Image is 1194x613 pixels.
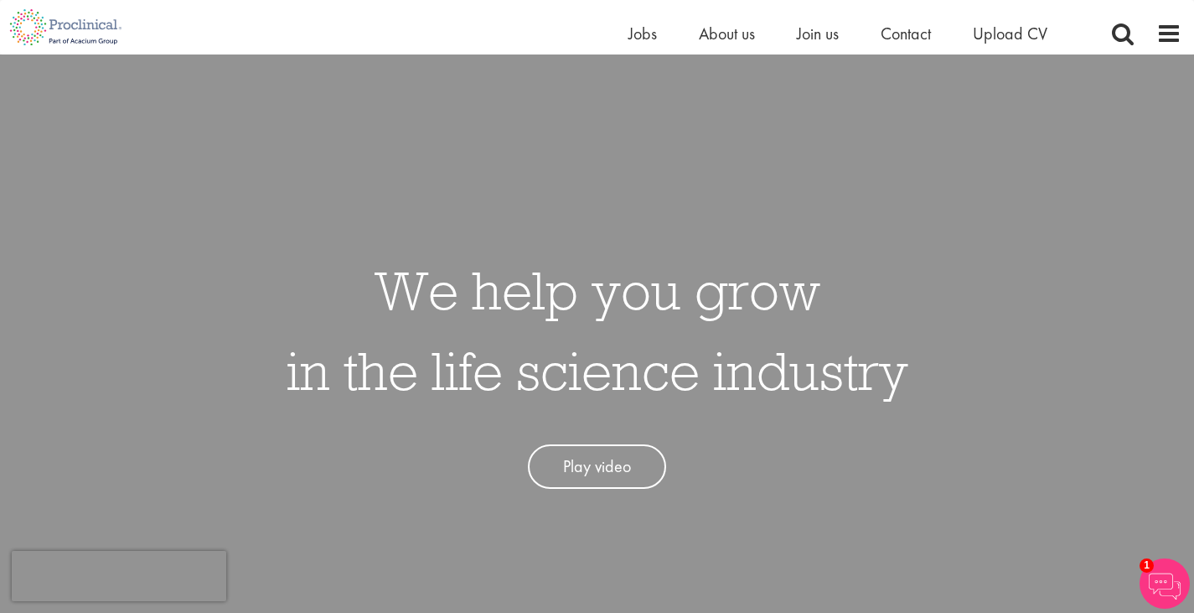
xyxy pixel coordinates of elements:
a: Jobs [628,23,657,44]
span: 1 [1140,558,1154,573]
a: Contact [881,23,931,44]
a: About us [699,23,755,44]
a: Upload CV [973,23,1047,44]
img: Chatbot [1140,558,1190,609]
h1: We help you grow in the life science industry [287,250,908,411]
a: Join us [797,23,839,44]
a: Play video [528,444,666,489]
